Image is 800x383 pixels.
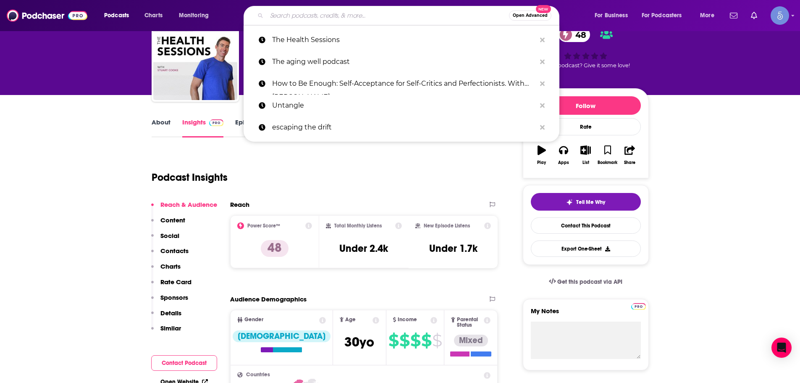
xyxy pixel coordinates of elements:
[151,262,181,278] button: Charts
[344,334,374,350] span: 30 yo
[179,10,209,21] span: Monitoring
[160,309,181,317] p: Details
[139,9,168,22] a: Charts
[151,232,179,247] button: Social
[233,330,330,342] div: [DEMOGRAPHIC_DATA]
[272,51,536,73] p: The aging well podcast
[209,119,224,126] img: Podchaser Pro
[694,9,725,22] button: open menu
[230,201,249,209] h2: Reach
[272,73,536,95] p: How to Be Enough: Self-Acceptance for Self-Critics and Perfectionists. With Dr. Ellen Hendriksen
[160,232,179,240] p: Social
[624,160,635,165] div: Share
[559,27,590,42] a: 48
[429,242,477,255] h3: Under 1.7k
[388,334,399,347] span: $
[151,247,189,262] button: Contacts
[531,140,553,170] button: Play
[631,302,646,310] a: Pro website
[536,5,551,13] span: New
[771,6,789,25] span: Logged in as Spiral5-G1
[173,9,220,22] button: open menu
[345,317,356,322] span: Age
[523,22,649,74] div: 48Good podcast? Give it some love!
[151,293,188,309] button: Sponsors
[98,9,140,22] button: open menu
[771,6,789,25] button: Show profile menu
[246,372,270,378] span: Countries
[244,95,559,116] a: Untangle
[399,334,409,347] span: $
[247,223,280,229] h2: Power Score™
[700,10,714,21] span: More
[160,216,185,224] p: Content
[151,355,217,371] button: Contact Podcast
[104,10,129,21] span: Podcasts
[531,307,641,322] label: My Notes
[244,29,559,51] a: The Health Sessions
[598,160,617,165] div: Bookmark
[160,278,191,286] p: Rate Card
[160,324,181,332] p: Similar
[727,8,741,23] a: Show notifications dropdown
[553,140,574,170] button: Apps
[567,27,590,42] span: 48
[398,317,417,322] span: Income
[542,62,630,69] span: Good podcast? Give it some love!
[619,140,640,170] button: Share
[432,334,442,347] span: $
[595,10,628,21] span: For Business
[424,223,470,229] h2: New Episode Listens
[531,217,641,234] a: Contact This Podcast
[272,95,536,116] p: Untangle
[160,293,188,301] p: Sponsors
[582,160,589,165] div: List
[566,199,573,206] img: tell me why sparkle
[230,295,307,303] h2: Audience Demographics
[151,201,217,216] button: Reach & Audience
[7,8,87,24] img: Podchaser - Follow, Share and Rate Podcasts
[272,116,536,138] p: escaping the drift
[558,160,569,165] div: Apps
[160,262,181,270] p: Charts
[153,16,237,100] img: The Health Sessions
[589,9,638,22] button: open menu
[151,278,191,293] button: Rate Card
[334,223,382,229] h2: Total Monthly Listens
[457,317,483,328] span: Parental Status
[182,118,224,137] a: InsightsPodchaser Pro
[574,140,596,170] button: List
[267,9,509,22] input: Search podcasts, credits, & more...
[636,9,694,22] button: open menu
[152,118,170,137] a: About
[272,29,536,51] p: The Health Sessions
[531,240,641,257] button: Export One-Sheet
[235,118,277,137] a: Episodes295
[531,193,641,211] button: tell me why sparkleTell Me Why
[160,247,189,255] p: Contacts
[252,6,567,25] div: Search podcasts, credits, & more...
[152,171,228,184] h1: Podcast Insights
[244,51,559,73] a: The aging well podcast
[244,116,559,138] a: escaping the drift
[144,10,163,21] span: Charts
[513,13,548,18] span: Open Advanced
[244,73,559,95] a: How to Be Enough: Self-Acceptance for Self-Critics and Perfectionists. With [PERSON_NAME]
[771,338,792,358] div: Open Intercom Messenger
[151,324,181,340] button: Similar
[509,11,551,21] button: Open AdvancedNew
[339,242,388,255] h3: Under 2.4k
[542,272,630,292] a: Get this podcast via API
[261,240,289,257] p: 48
[537,160,546,165] div: Play
[576,199,605,206] span: Tell Me Why
[410,334,420,347] span: $
[531,96,641,115] button: Follow
[531,118,641,135] div: Rate
[151,309,181,325] button: Details
[557,278,622,285] span: Get this podcast via API
[151,216,185,232] button: Content
[631,303,646,310] img: Podchaser Pro
[642,10,682,21] span: For Podcasters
